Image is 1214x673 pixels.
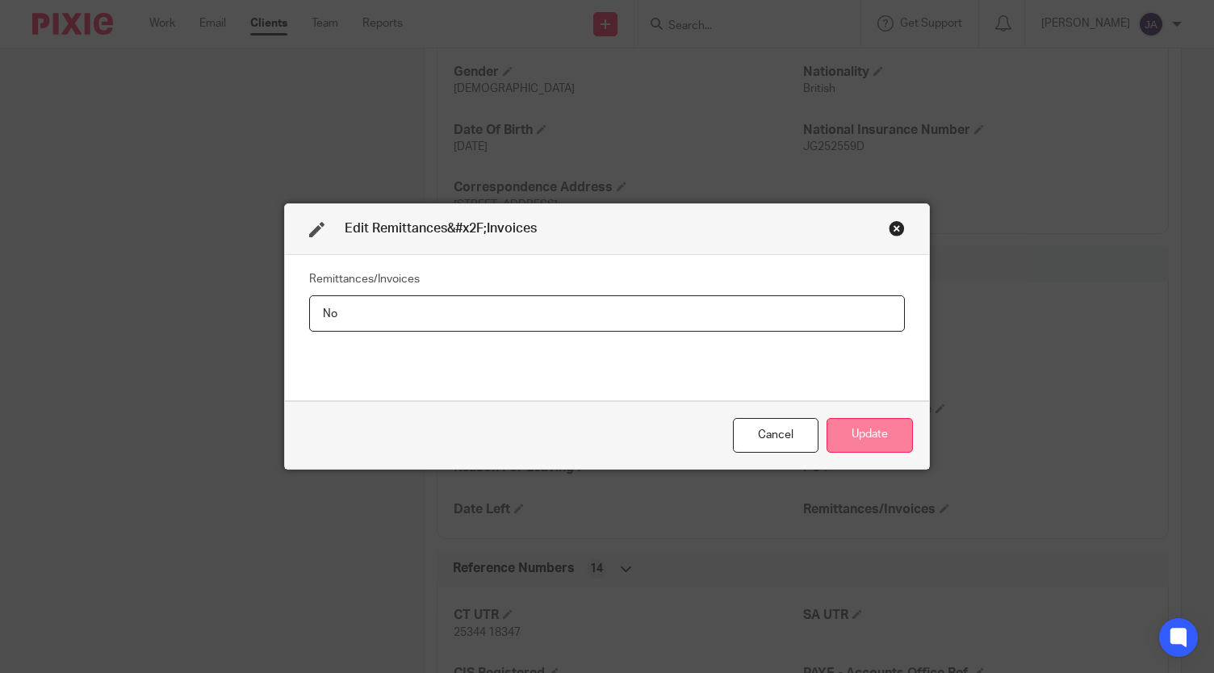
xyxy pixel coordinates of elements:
input: Remittances/Invoices [309,295,905,332]
div: Close this dialog window [733,418,818,453]
label: Remittances/Invoices [309,271,420,287]
div: Close this dialog window [889,220,905,236]
button: Update [827,418,913,453]
span: Edit Remittances&#x2F;Invoices [345,222,537,235]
